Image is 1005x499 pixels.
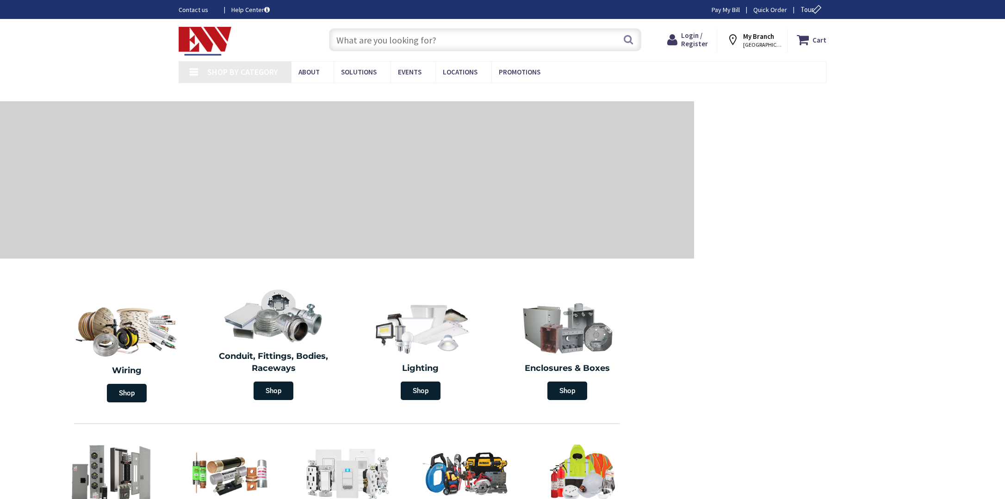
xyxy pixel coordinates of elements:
h2: Enclosures & Boxes [501,363,634,375]
a: Login / Register [667,31,708,48]
a: Help Center [231,5,270,14]
span: Shop [107,384,147,402]
a: Quick Order [753,5,787,14]
a: Conduit, Fittings, Bodies, Raceways Shop [203,284,345,405]
a: Lighting Shop [349,296,492,405]
span: [GEOGRAPHIC_DATA], [GEOGRAPHIC_DATA] [743,41,782,49]
strong: Cart [813,31,826,48]
input: What are you looking for? [329,28,641,51]
span: Login / Register [681,31,708,48]
span: Shop [254,382,293,400]
h2: Conduit, Fittings, Bodies, Raceways [207,351,341,374]
span: Shop [547,382,587,400]
div: My Branch [GEOGRAPHIC_DATA], [GEOGRAPHIC_DATA] [726,31,778,48]
span: Events [398,68,422,76]
a: Pay My Bill [712,5,740,14]
a: Contact us [179,5,217,14]
h2: Lighting [354,363,487,375]
span: Promotions [499,68,540,76]
span: Shop [401,382,440,400]
a: Enclosures & Boxes Shop [496,296,639,405]
strong: My Branch [743,32,774,41]
img: Electrical Wholesalers, Inc. [179,27,231,55]
h2: Wiring [58,365,196,377]
a: Cart [797,31,826,48]
span: Tour [800,5,824,14]
span: Shop By Category [207,67,278,77]
a: Wiring Shop [53,296,200,407]
span: About [298,68,320,76]
span: Locations [443,68,478,76]
span: Solutions [341,68,377,76]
